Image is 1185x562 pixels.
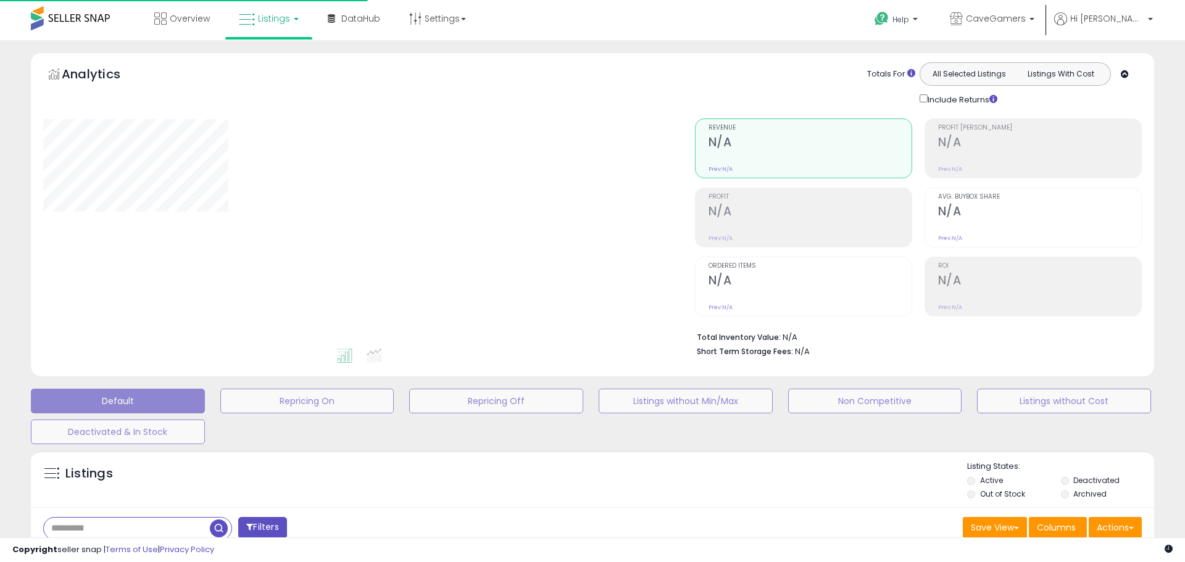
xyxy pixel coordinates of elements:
small: Prev: N/A [938,234,962,242]
h2: N/A [938,273,1141,290]
button: Repricing On [220,389,394,413]
button: Listings With Cost [1015,66,1107,82]
span: ROI [938,263,1141,270]
button: Listings without Min/Max [599,389,773,413]
span: Help [892,14,909,25]
button: Listings without Cost [977,389,1151,413]
span: Listings [258,12,290,25]
h5: Analytics [62,65,144,86]
span: Hi [PERSON_NAME] [1070,12,1144,25]
div: Totals For [867,68,915,80]
h2: N/A [709,135,912,152]
span: N/A [795,345,810,357]
h2: N/A [709,273,912,290]
button: Default [31,389,205,413]
small: Prev: N/A [709,304,733,311]
button: Repricing Off [409,389,583,413]
small: Prev: N/A [938,165,962,173]
span: Avg. Buybox Share [938,194,1141,200]
span: Revenue [709,125,912,131]
li: N/A [697,329,1133,344]
span: Profit [PERSON_NAME] [938,125,1141,131]
h2: N/A [709,204,912,221]
button: Deactivated & In Stock [31,419,205,444]
button: Non Competitive [788,389,962,413]
b: Total Inventory Value: [697,332,781,342]
i: Get Help [874,11,889,27]
div: seller snap | | [12,544,214,556]
span: CaveGamers [966,12,1026,25]
span: Profit [709,194,912,200]
h2: N/A [938,135,1141,152]
span: Overview [170,12,210,25]
b: Short Term Storage Fees: [697,346,793,357]
h2: N/A [938,204,1141,221]
small: Prev: N/A [709,165,733,173]
div: Include Returns [910,92,1012,106]
strong: Copyright [12,543,57,555]
a: Help [865,2,930,40]
span: Ordered Items [709,263,912,270]
a: Hi [PERSON_NAME] [1054,12,1153,40]
small: Prev: N/A [709,234,733,242]
button: All Selected Listings [923,66,1015,82]
span: DataHub [341,12,380,25]
small: Prev: N/A [938,304,962,311]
